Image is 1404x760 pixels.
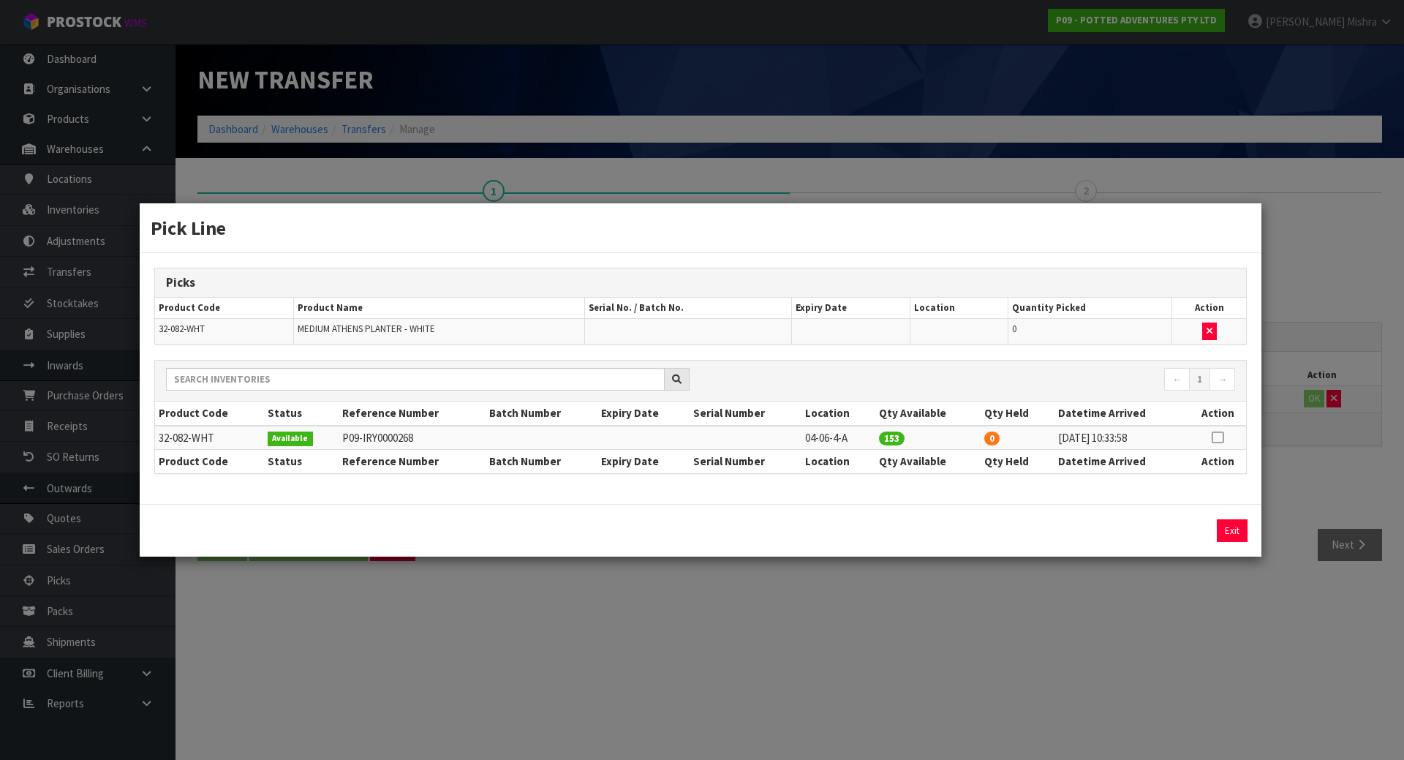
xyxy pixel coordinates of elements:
th: Expiry Date [597,402,690,425]
td: [DATE] 10:33:58 [1054,426,1189,450]
th: Expiry Date [597,450,690,473]
a: 1 [1189,368,1210,391]
th: Product Code [155,298,293,319]
td: P09-IRY0000268 [339,426,486,450]
a: ← [1164,368,1190,391]
span: Available [268,432,314,446]
span: 0 [984,432,1000,445]
th: Status [264,450,339,473]
span: 0 [1012,323,1016,335]
th: Qty Available [875,450,981,473]
th: Status [264,402,339,425]
h3: Pick Line [151,214,1250,241]
th: Location [910,298,1008,319]
h3: Picks [166,276,1235,290]
a: → [1209,368,1235,391]
th: Batch Number [486,402,597,425]
th: Expiry Date [791,298,910,319]
th: Action [1189,402,1246,425]
th: Reference Number [339,450,486,473]
th: Product Code [155,402,264,425]
th: Serial No. / Batch No. [585,298,791,319]
th: Serial Number [690,450,801,473]
th: Quantity Picked [1008,298,1172,319]
th: Qty Available [875,402,981,425]
th: Location [801,402,875,425]
th: Datetime Arrived [1054,402,1189,425]
th: Batch Number [486,450,597,473]
th: Action [1189,450,1246,473]
button: Exit [1217,519,1248,542]
th: Qty Held [981,450,1054,473]
th: Datetime Arrived [1054,450,1189,473]
th: Qty Held [981,402,1054,425]
th: Action [1172,298,1246,319]
input: Search inventories [166,368,665,391]
span: 32-082-WHT [159,323,205,335]
th: Location [801,450,875,473]
td: 32-082-WHT [155,426,264,450]
th: Serial Number [690,402,801,425]
th: Product Name [293,298,585,319]
span: 153 [879,432,905,445]
td: 04-06-4-A [801,426,875,450]
th: Product Code [155,450,264,473]
th: Reference Number [339,402,486,425]
nav: Page navigation [712,368,1235,394]
span: MEDIUM ATHENS PLANTER - WHITE [298,323,435,335]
